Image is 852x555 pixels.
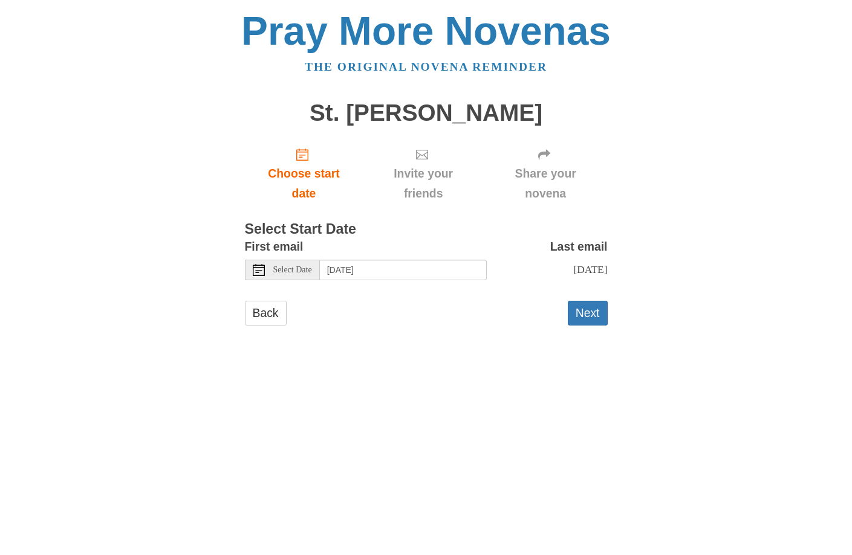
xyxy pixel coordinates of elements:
div: Click "Next" to confirm your start date first. [363,138,483,210]
h1: St. [PERSON_NAME] [245,100,608,126]
span: Choose start date [257,164,351,204]
a: The original novena reminder [305,60,547,73]
button: Next [568,301,608,326]
a: Pray More Novenas [241,8,611,53]
label: Last email [550,237,608,257]
a: Back [245,301,287,326]
span: [DATE] [573,263,607,275]
label: First email [245,237,304,257]
span: Select Date [273,266,312,274]
h3: Select Start Date [245,222,608,237]
div: Click "Next" to confirm your start date first. [484,138,608,210]
span: Share your novena [496,164,596,204]
span: Invite your friends [375,164,471,204]
a: Choose start date [245,138,363,210]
